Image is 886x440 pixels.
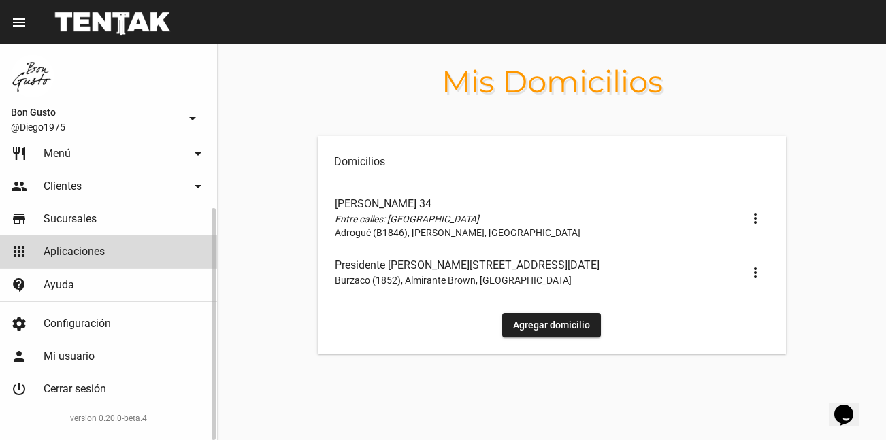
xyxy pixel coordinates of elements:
[44,212,97,226] span: Sucursales
[44,317,111,331] span: Configuración
[747,210,764,226] mat-icon: more_vert
[44,278,74,292] span: Ayuda
[44,350,95,363] span: Mi usuario
[747,265,764,281] mat-icon: more_vert
[44,147,71,160] span: Menú
[335,196,742,212] h4: [PERSON_NAME] 34
[44,180,82,193] span: Clientes
[11,316,27,332] mat-icon: settings
[11,14,27,31] mat-icon: menu
[11,211,27,227] mat-icon: store
[335,212,742,226] i: Entre calles: [GEOGRAPHIC_DATA]
[11,277,27,293] mat-icon: contact_support
[11,54,54,98] img: 8570adf9-ca52-4367-b116-ae09c64cf26e.jpg
[502,313,601,337] button: Agregar domicilio
[11,146,27,162] mat-icon: restaurant
[218,71,886,92] h1: Mis Domicilios
[190,178,206,194] mat-icon: arrow_drop_down
[335,226,742,239] p: Adrogué (B1846), [PERSON_NAME], [GEOGRAPHIC_DATA]
[44,382,106,396] span: Cerrar sesión
[11,348,27,365] mat-icon: person
[11,120,179,134] span: @Diego1975
[44,245,105,258] span: Aplicaciones
[335,273,742,287] p: Burzaco (1852), Almirante Brown, [GEOGRAPHIC_DATA]
[334,152,769,171] h3: Domicilios
[11,243,27,260] mat-icon: apps
[829,386,872,426] iframe: chat widget
[335,257,742,273] h4: Presidente [PERSON_NAME][STREET_ADDRESS][DATE]
[184,110,201,126] mat-icon: arrow_drop_down
[11,178,27,194] mat-icon: people
[11,104,179,120] span: Bon Gusto
[11,381,27,397] mat-icon: power_settings_new
[11,411,206,425] div: version 0.20.0-beta.4
[190,146,206,162] mat-icon: arrow_drop_down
